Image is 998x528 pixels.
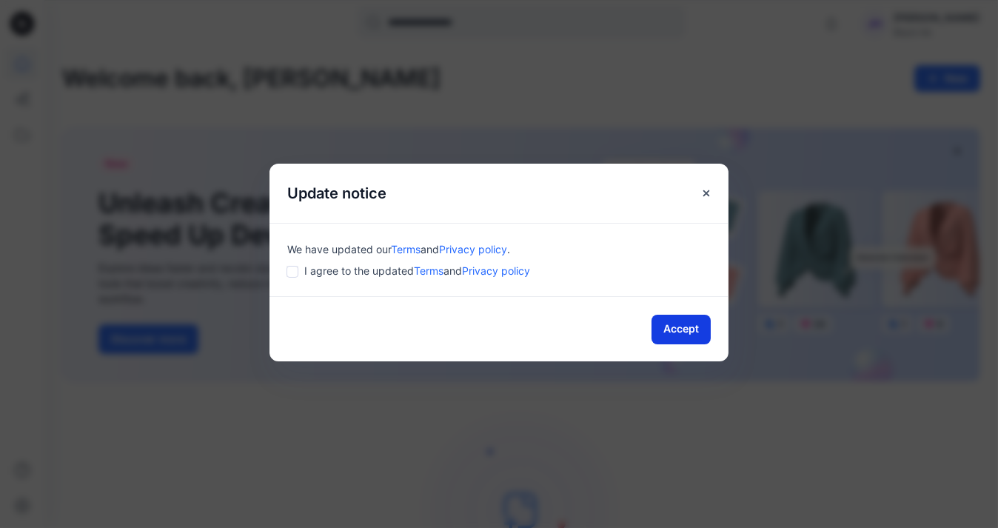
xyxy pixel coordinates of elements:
[287,241,711,257] div: We have updated our .
[304,263,530,278] span: I agree to the updated
[652,315,711,344] button: Accept
[443,264,462,277] span: and
[269,164,404,223] h5: Update notice
[391,243,421,255] a: Terms
[693,180,720,207] button: Close
[414,264,443,277] a: Terms
[421,243,439,255] span: and
[462,264,530,277] a: Privacy policy
[439,243,507,255] a: Privacy policy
